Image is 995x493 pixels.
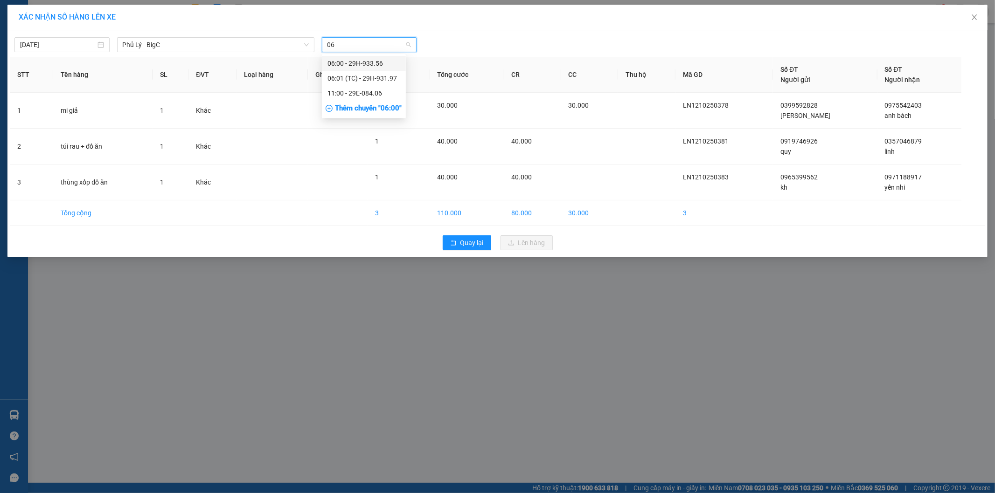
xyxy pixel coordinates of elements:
td: Tổng cộng [53,200,153,226]
span: 1 [375,137,379,145]
div: Thêm chuyến " 06:00 " [322,101,406,116]
td: Khác [188,93,237,129]
span: [PERSON_NAME] [780,112,830,119]
span: rollback [450,240,457,247]
span: 40.000 [512,137,532,145]
span: anh bách [885,112,912,119]
th: Mã GD [675,57,773,93]
span: 40.000 [438,173,458,181]
span: down [304,42,309,48]
div: 06:00 - 29H-933.56 [327,58,400,68]
span: XÁC NHẬN SỐ HÀNG LÊN XE [19,13,116,21]
span: 0971188917 [885,173,922,181]
span: close [971,14,978,21]
span: 30.000 [438,102,458,109]
td: túi rau + đồ ăn [53,129,153,164]
span: 0399592828 [780,102,818,109]
span: LN1210250383 [683,173,729,181]
button: rollbackQuay lại [443,235,491,250]
span: Người nhận [885,76,920,83]
td: 2 [10,129,53,164]
th: Ghi chú [308,57,368,93]
span: quy [780,148,791,155]
th: CR [504,57,561,93]
th: CC [561,57,618,93]
span: LN1210250381 [683,137,729,145]
span: 1 [375,173,379,181]
span: kh [780,184,787,191]
input: 12/10/2025 [20,40,96,50]
th: Thu hộ [618,57,676,93]
div: 06:01 (TC) - 29H-931.97 [327,73,400,83]
span: Số ĐT [780,66,798,73]
span: Quay lại [460,238,484,248]
td: 3 [368,200,430,226]
span: 0975542403 [885,102,922,109]
td: 3 [675,200,773,226]
button: Close [961,5,988,31]
span: LN1210250378 [683,102,729,109]
span: 1 [160,143,164,150]
span: Người gửi [780,76,810,83]
td: 80.000 [504,200,561,226]
span: linh [885,148,895,155]
td: 30.000 [561,200,618,226]
span: 1 [160,107,164,114]
span: 0357046879 [885,137,922,145]
td: Khác [188,164,237,200]
th: SL [153,57,188,93]
div: 11:00 - 29E-084.06 [327,88,400,98]
span: 1 [160,178,164,186]
span: Số ĐT [885,66,903,73]
span: yến nhi [885,184,905,191]
td: thùng xốp đồ ăn [53,164,153,200]
td: 3 [10,164,53,200]
span: 0965399562 [780,173,818,181]
th: ĐVT [188,57,237,93]
span: 40.000 [512,173,532,181]
td: Khác [188,129,237,164]
span: Phủ Lý - BigC [123,38,309,52]
button: uploadLên hàng [501,235,553,250]
span: 30.000 [569,102,589,109]
th: Tên hàng [53,57,153,93]
span: 0919746926 [780,137,818,145]
span: 40.000 [438,137,458,145]
span: plus-circle [326,105,333,112]
th: STT [10,57,53,93]
td: 110.000 [430,200,504,226]
td: mi giả [53,93,153,129]
th: Tổng cước [430,57,504,93]
td: 1 [10,93,53,129]
th: Loại hàng [237,57,308,93]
